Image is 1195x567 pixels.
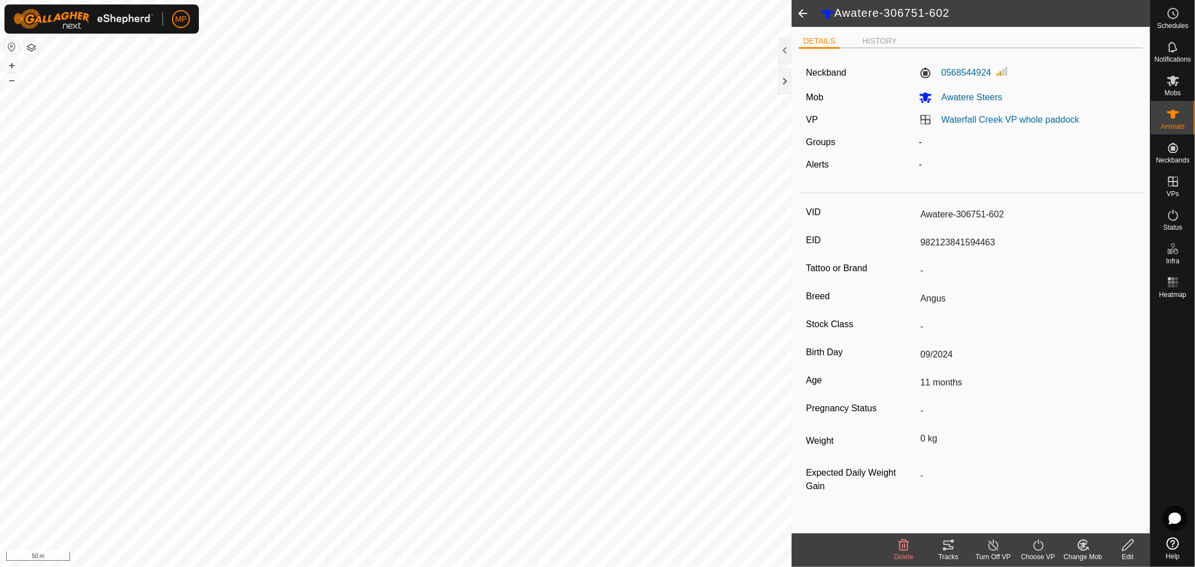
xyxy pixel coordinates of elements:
img: Signal strength [996,64,1009,78]
h2: Awatere-306751-602 [821,6,1150,21]
label: Groups [806,137,835,147]
span: Notifications [1155,56,1191,63]
label: Expected Daily Weight Gain [806,466,916,493]
button: + [5,59,18,72]
label: Breed [806,289,916,304]
div: Tracks [926,552,971,562]
div: - [914,158,1140,171]
label: Age [806,373,916,388]
label: VID [806,205,916,220]
span: Neckbands [1156,157,1189,164]
label: Pregnancy Status [806,401,916,416]
label: EID [806,233,916,248]
span: Infra [1166,258,1179,264]
span: Awatere Steers [932,92,1002,102]
button: Map Layers [25,41,38,54]
div: Edit [1105,552,1150,562]
button: Reset Map [5,40,18,54]
span: Animals [1161,123,1185,130]
a: Help [1151,533,1195,564]
label: Stock Class [806,317,916,332]
span: Delete [894,553,914,561]
label: Tattoo or Brand [806,261,916,276]
label: Neckband [806,66,847,80]
button: – [5,73,18,87]
div: Turn Off VP [971,552,1016,562]
span: Help [1166,553,1180,560]
span: MP [175,13,187,25]
div: - [914,136,1140,149]
a: Contact Us [407,552,440,563]
label: Weight [806,429,916,453]
label: Mob [806,92,824,102]
span: Status [1163,224,1182,231]
img: Gallagher Logo [13,9,154,29]
div: Choose VP [1016,552,1061,562]
li: HISTORY [858,35,901,47]
span: Heatmap [1159,291,1187,298]
label: Birth Day [806,345,916,360]
a: Privacy Policy [352,552,394,563]
span: VPs [1166,190,1179,197]
a: Waterfall Creek VP whole paddock [941,115,1079,124]
label: Alerts [806,160,829,169]
div: Change Mob [1061,552,1105,562]
li: DETAILS [799,35,840,49]
label: VP [806,115,818,124]
label: 0568544924 [919,66,991,80]
span: Schedules [1157,22,1188,29]
span: Mobs [1165,90,1181,96]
